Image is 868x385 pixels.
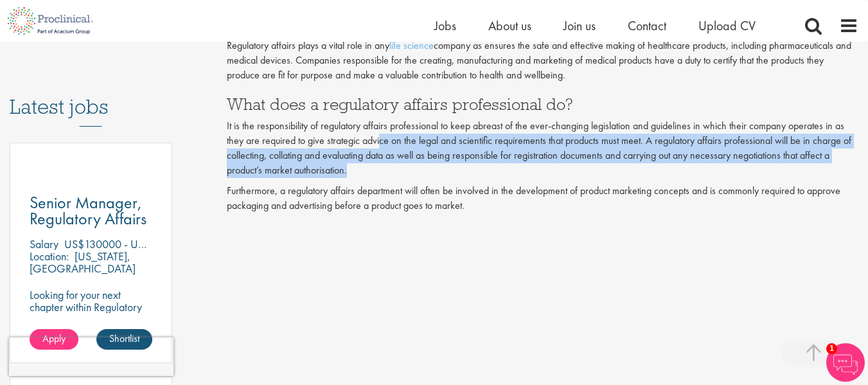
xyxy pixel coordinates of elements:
a: Join us [563,17,596,34]
p: Looking for your next chapter within Regulatory Affairs? This position leading projects and worki... [30,289,152,362]
span: Senior Manager, Regulatory Affairs [30,192,146,229]
a: Contact [628,17,666,34]
span: Location: [30,249,69,264]
a: About us [488,17,531,34]
p: It is the responsibility of regulatory affairs professional to keep abreast of the ever-changing ... [227,119,858,177]
a: Shortlist [96,329,152,350]
p: [US_STATE], [GEOGRAPHIC_DATA] [30,249,136,276]
span: 1 [826,343,837,354]
a: Upload CV [698,17,756,34]
p: Regulatory affairs plays a vital role in any company as ensures the safe and effective making of ... [227,39,858,83]
h3: Latest jobs [10,64,172,127]
span: Salary [30,237,58,251]
h3: What does a regulatory affairs professional do? [227,96,858,112]
img: Chatbot [826,343,865,382]
iframe: reCAPTCHA [9,337,173,376]
a: Senior Manager, Regulatory Affairs [30,195,152,227]
a: life science [389,39,434,52]
a: Jobs [434,17,456,34]
span: Apply [42,332,66,345]
span: mmonly required to approve packaging and advertising before a product goes to market. [227,184,840,212]
p: Furthermore, a regulatory affairs department will often be involved in the development of product... [227,184,858,213]
p: US$130000 - US$145000 per annum [64,237,236,251]
a: Apply [30,329,78,350]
